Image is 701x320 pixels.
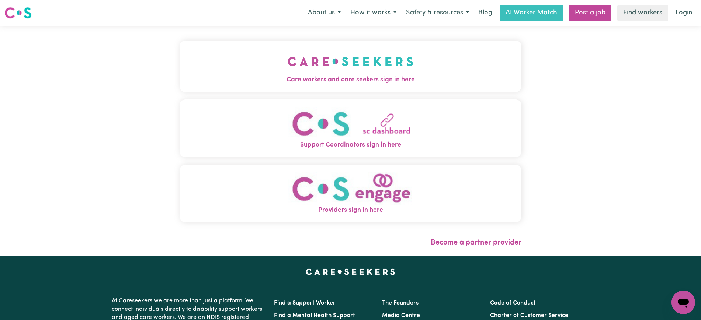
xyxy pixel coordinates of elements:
a: AI Worker Match [500,5,563,21]
a: Media Centre [382,313,420,319]
button: About us [303,5,346,21]
button: Care workers and care seekers sign in here [180,41,521,92]
button: Support Coordinators sign in here [180,99,521,157]
a: Careseekers logo [4,4,32,21]
span: Care workers and care seekers sign in here [180,75,521,85]
iframe: Button to launch messaging window [671,291,695,314]
a: Become a partner provider [431,239,521,246]
a: Blog [474,5,497,21]
a: Find workers [617,5,668,21]
a: The Founders [382,300,419,306]
a: Careseekers home page [306,269,395,275]
a: Charter of Customer Service [490,313,568,319]
img: Careseekers logo [4,6,32,20]
a: Post a job [569,5,611,21]
span: Providers sign in here [180,205,521,215]
a: Find a Support Worker [274,300,336,306]
a: Login [671,5,697,21]
button: Safety & resources [401,5,474,21]
button: Providers sign in here [180,165,521,222]
button: How it works [346,5,401,21]
a: Code of Conduct [490,300,536,306]
span: Support Coordinators sign in here [180,140,521,150]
